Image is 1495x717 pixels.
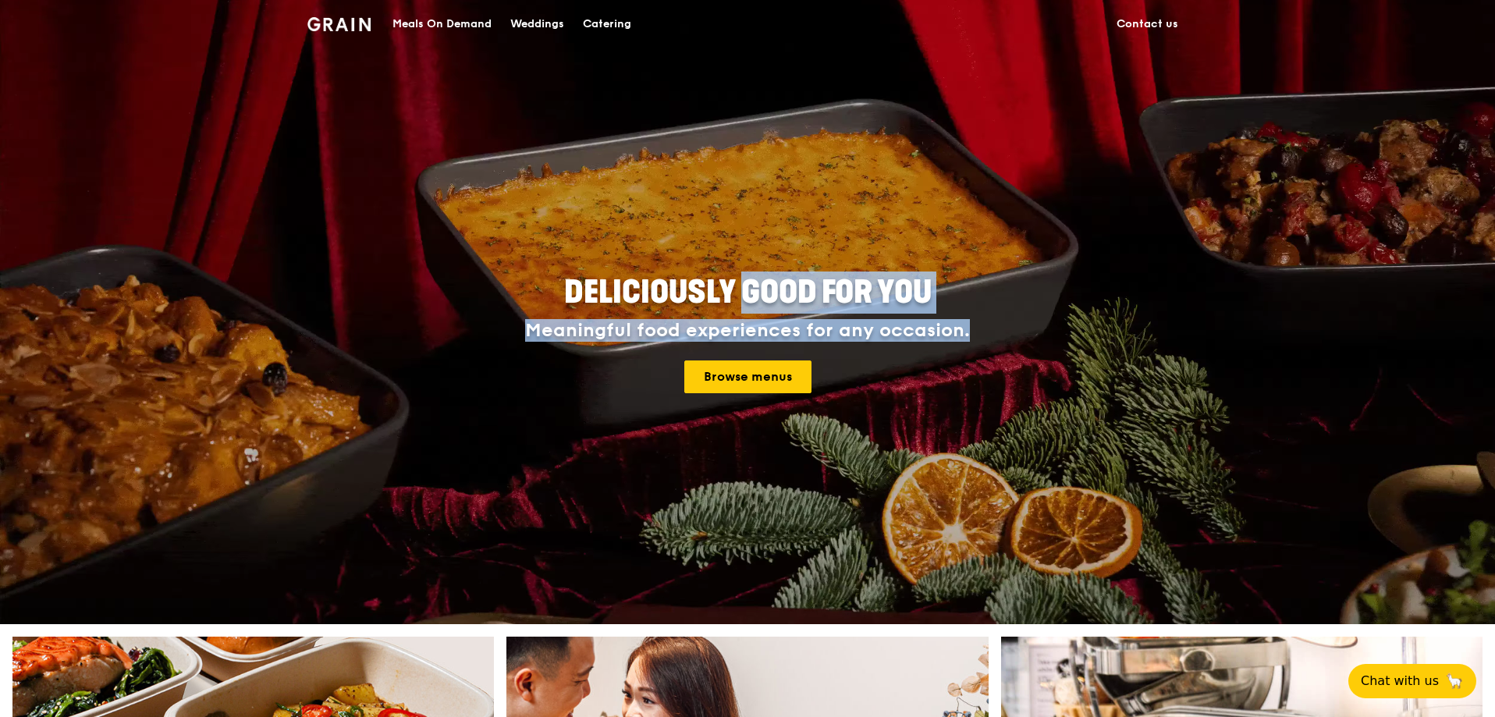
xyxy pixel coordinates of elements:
span: Deliciously good for you [564,274,932,311]
span: Chat with us [1361,672,1439,690]
div: Meaningful food experiences for any occasion. [467,320,1028,342]
span: 🦙 [1445,672,1464,690]
div: Weddings [510,1,564,48]
div: Meals On Demand [392,1,492,48]
a: Contact us [1107,1,1188,48]
div: Catering [583,1,631,48]
a: Weddings [501,1,573,48]
a: Catering [573,1,641,48]
button: Chat with us🦙 [1348,664,1476,698]
a: Browse menus [684,360,811,393]
img: Grain [307,17,371,31]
